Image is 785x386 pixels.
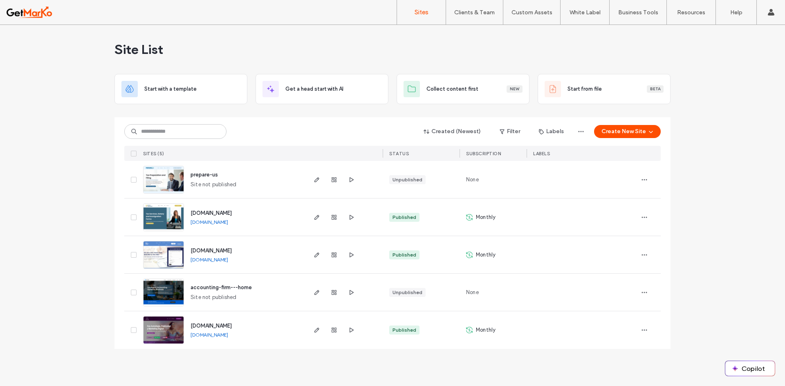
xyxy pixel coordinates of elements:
div: Start with a template [114,74,247,104]
label: Help [730,9,742,16]
div: Unpublished [392,176,422,183]
label: Custom Assets [511,9,552,16]
div: Published [392,251,416,259]
span: None [466,288,479,297]
span: Start with a template [144,85,197,93]
a: [DOMAIN_NAME] [191,248,232,254]
span: STATUS [389,151,409,156]
span: Start from file [567,85,602,93]
a: [DOMAIN_NAME] [191,323,232,329]
label: Clients & Team [454,9,495,16]
span: Get a head start with AI [285,85,343,93]
button: Created (Newest) [417,125,488,138]
a: prepare-us [191,172,218,178]
label: White Label [570,9,601,16]
span: Monthly [476,251,496,259]
span: Collect content first [426,85,478,93]
span: LABELS [533,151,550,156]
button: Labels [532,125,571,138]
a: [DOMAIN_NAME] [191,210,232,216]
span: Monthly [476,326,496,334]
a: [DOMAIN_NAME] [191,332,228,338]
div: Published [392,326,416,334]
span: Site List [114,41,163,58]
div: New [507,85,523,93]
div: Beta [647,85,664,93]
label: Business Tools [618,9,658,16]
span: None [466,176,479,184]
div: Unpublished [392,289,422,296]
label: Resources [677,9,705,16]
div: Start from fileBeta [538,74,671,104]
a: accounting-firm---home [191,284,252,290]
a: [DOMAIN_NAME] [191,219,228,225]
span: Monthly [476,213,496,221]
a: [DOMAIN_NAME] [191,257,228,263]
button: Create New Site [594,125,661,138]
span: Site not published [191,293,237,301]
button: Filter [491,125,528,138]
label: Sites [415,9,428,16]
button: Copilot [725,361,775,376]
span: SUBSCRIPTION [466,151,501,156]
span: SITES (5) [143,151,164,156]
div: Get a head start with AI [256,74,388,104]
div: Published [392,214,416,221]
div: Collect content firstNew [397,74,529,104]
span: Site not published [191,181,237,189]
